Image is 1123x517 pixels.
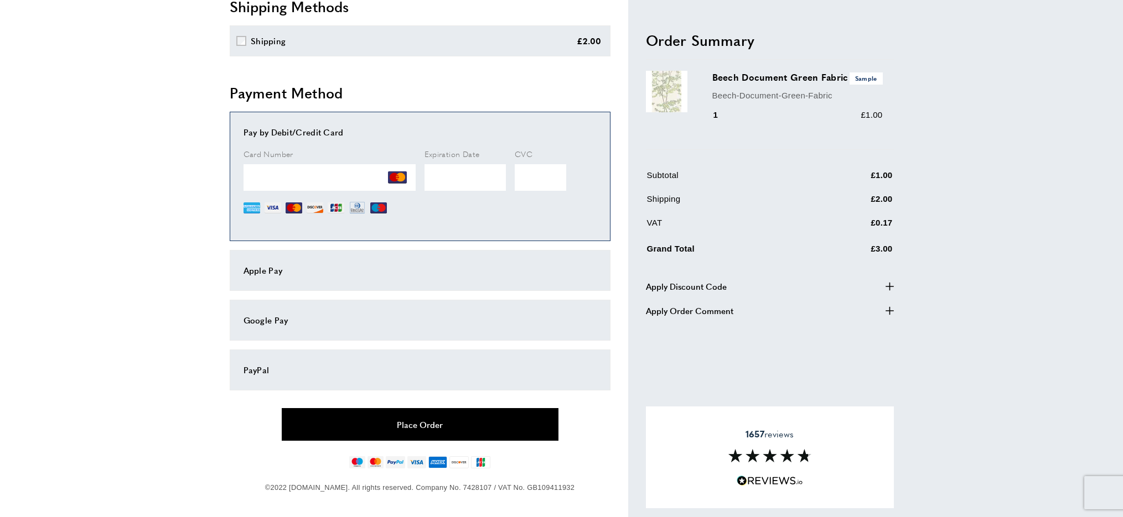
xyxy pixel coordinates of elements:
img: JCB.png [328,200,344,216]
div: PayPal [244,363,597,377]
span: Card Number [244,148,293,159]
td: Subtotal [647,169,815,190]
div: Shipping [251,34,286,48]
span: CVC [515,148,532,159]
td: £1.00 [816,169,893,190]
iframe: Secure Credit Card Frame - Credit Card Number [244,164,416,191]
span: Apply Discount Code [646,279,727,293]
img: paypal [386,456,405,468]
div: Google Pay [244,314,597,327]
img: visa [407,456,426,468]
button: Place Order [282,408,558,441]
img: Reviews section [728,449,811,462]
span: Sample [850,72,883,84]
img: MI.png [370,200,387,216]
div: Pay by Debit/Credit Card [244,126,597,139]
p: Beech-Document-Green-Fabric [712,88,883,102]
td: Shipping [647,192,815,214]
img: jcb [471,456,490,468]
img: american-express [428,456,448,468]
img: DN.png [349,200,366,216]
img: mastercard [368,456,384,468]
h2: Payment Method [230,83,610,103]
td: VAT [647,216,815,238]
img: maestro [349,456,365,468]
td: Grand Total [647,240,815,264]
span: Apply Order Comment [646,304,733,317]
div: £2.00 [577,34,602,48]
span: reviews [746,429,794,440]
img: discover [449,456,469,468]
td: £0.17 [816,216,893,238]
td: £3.00 [816,240,893,264]
h3: Beech Document Green Fabric [712,71,883,84]
span: ©2022 [DOMAIN_NAME]. All rights reserved. Company No. 7428107 / VAT No. GB109411932 [265,483,575,492]
img: MC.png [286,200,302,216]
img: VI.png [265,200,281,216]
iframe: Secure Credit Card Frame - Expiration Date [425,164,506,191]
td: £2.00 [816,192,893,214]
img: MC.png [388,168,407,187]
div: Apple Pay [244,264,597,277]
img: AE.png [244,200,260,216]
img: Reviews.io 5 stars [737,476,803,486]
strong: 1657 [746,427,764,440]
div: 1 [712,108,734,122]
img: DI.png [307,200,323,216]
h2: Order Summary [646,30,894,50]
span: Expiration Date [425,148,480,159]
iframe: Secure Credit Card Frame - CVV [515,164,566,191]
span: £1.00 [861,110,882,119]
img: Beech Document Green Fabric [646,71,687,112]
